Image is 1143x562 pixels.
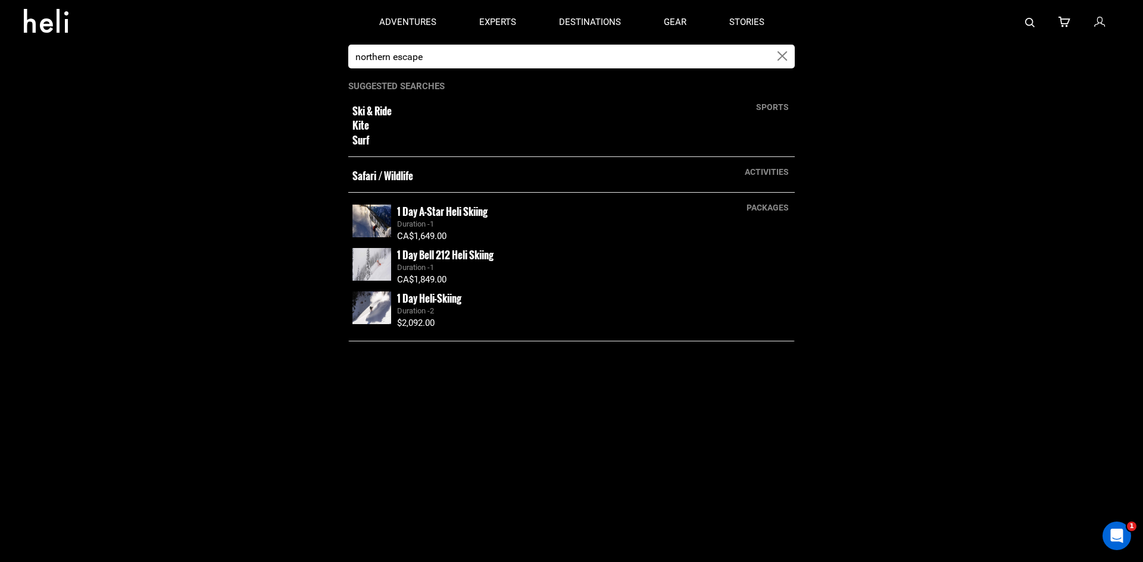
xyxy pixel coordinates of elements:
span: 2 [430,306,434,315]
input: Search by Sport, Trip or Operator [348,45,770,68]
div: sports [750,101,795,113]
div: Duration - [397,306,791,317]
p: Suggested Searches [348,80,795,93]
span: CA$1,649.00 [397,231,446,241]
small: Ski & Ride [352,104,703,118]
p: adventures [379,16,436,29]
div: Duration - [397,219,791,230]
small: Safari / Wildlife [352,169,703,183]
small: Surf [352,133,703,147]
small: 1 Day A-Star Heli Skiing [397,204,488,219]
span: 1 [1127,522,1136,531]
div: packages [741,202,795,214]
div: Duration - [397,262,791,274]
small: 1 Day Bell 212 Heli Skiing [397,247,494,262]
iframe: Intercom live chat [1103,522,1131,550]
p: destinations [559,16,621,29]
span: 1 [430,219,434,228]
small: Kite [352,118,703,133]
img: search-bar-icon.svg [1025,18,1035,27]
small: 1 Day Heli-Skiing [397,291,461,306]
img: images [352,291,391,324]
span: $2,092.00 [397,318,435,328]
span: 1 [430,263,434,272]
p: experts [479,16,516,29]
img: images [352,205,391,237]
div: activities [739,166,795,178]
img: images [352,248,391,281]
span: CA$1,849.00 [397,274,446,285]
